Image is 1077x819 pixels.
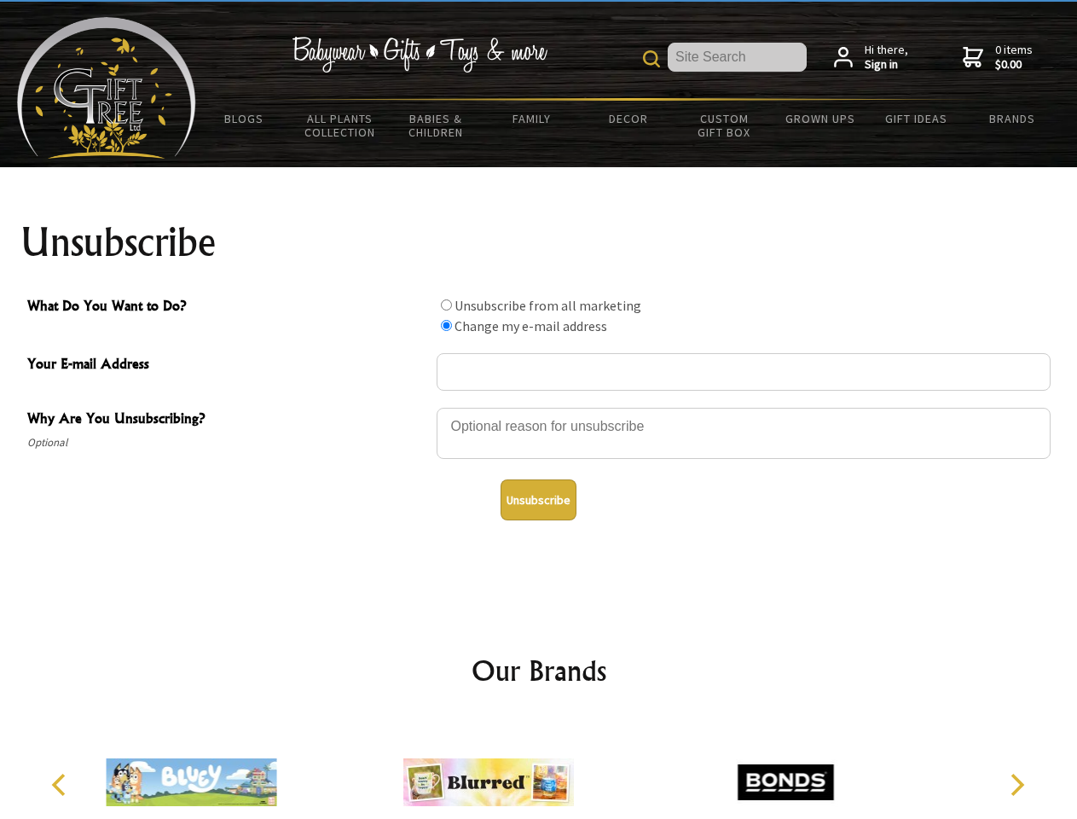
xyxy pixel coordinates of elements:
span: Hi there, [865,43,908,73]
button: Next [998,766,1035,804]
a: Brands [964,101,1061,136]
span: Why Are You Unsubscribing? [27,408,428,433]
a: BLOGS [196,101,292,136]
a: Family [484,101,581,136]
label: Unsubscribe from all marketing [455,297,641,314]
span: What Do You Want to Do? [27,295,428,320]
span: 0 items [995,42,1033,73]
span: Your E-mail Address [27,353,428,378]
h2: Our Brands [34,650,1044,691]
button: Previous [43,766,80,804]
input: Your E-mail Address [437,353,1051,391]
img: Babyware - Gifts - Toys and more... [17,17,196,159]
h1: Unsubscribe [20,222,1057,263]
img: product search [643,50,660,67]
label: Change my e-mail address [455,317,607,334]
img: Babywear - Gifts - Toys & more [292,37,547,73]
button: Unsubscribe [501,479,576,520]
strong: Sign in [865,57,908,73]
a: Decor [580,101,676,136]
input: What Do You Want to Do? [441,299,452,311]
a: Custom Gift Box [676,101,773,150]
textarea: Why Are You Unsubscribing? [437,408,1051,459]
a: All Plants Collection [292,101,389,150]
a: 0 items$0.00 [963,43,1033,73]
input: Site Search [668,43,807,72]
input: What Do You Want to Do? [441,320,452,331]
a: Grown Ups [772,101,868,136]
span: Optional [27,433,428,453]
a: Gift Ideas [868,101,964,136]
strong: $0.00 [995,57,1033,73]
a: Babies & Children [388,101,484,150]
a: Hi there,Sign in [834,43,908,73]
